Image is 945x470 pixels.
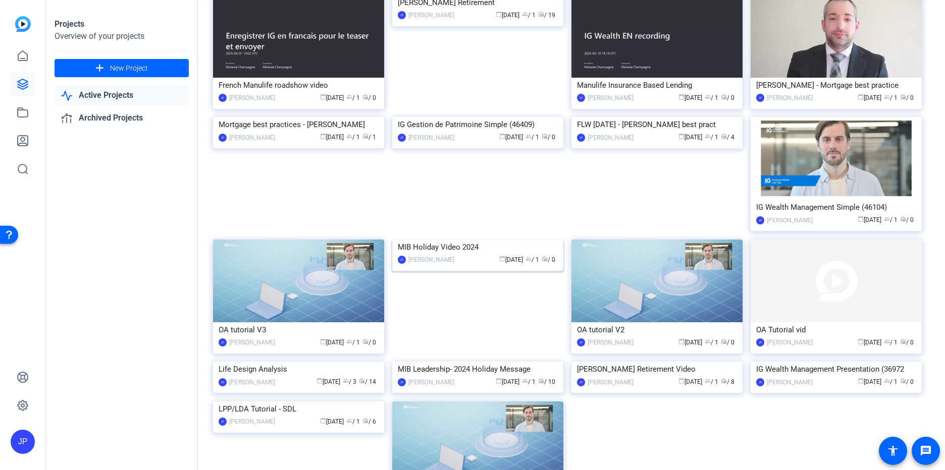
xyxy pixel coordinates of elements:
div: [PERSON_NAME] [588,93,634,103]
a: Active Projects [55,85,189,106]
span: calendar_today [858,378,864,384]
div: IG Wealth Management Simple (46104) [756,200,916,215]
div: Manulife Insurance Based Lending [577,78,737,93]
span: radio [542,133,548,139]
span: radio [721,94,727,100]
div: [PERSON_NAME] [767,93,813,103]
span: / 1 [522,378,536,385]
span: / 0 [542,256,555,263]
div: [PERSON_NAME] [588,337,634,347]
span: radio [900,338,906,344]
span: group [705,94,711,100]
span: radio [900,94,906,100]
span: calendar_today [678,94,685,100]
a: Archived Projects [55,108,189,129]
span: calendar_today [499,133,505,139]
span: group [526,133,532,139]
div: [PERSON_NAME] Retirement Video [577,362,737,377]
span: / 0 [900,216,914,223]
span: radio [542,256,548,262]
span: group [705,378,711,384]
div: JP [756,94,764,102]
span: calendar_today [499,256,505,262]
div: LPP/LDA Tutorial - SDL [219,401,379,417]
div: [PERSON_NAME] [408,377,454,387]
span: / 1 [884,378,898,385]
span: group [884,216,890,222]
div: JP [398,11,406,19]
span: group [522,11,528,17]
div: JP [11,430,35,454]
span: / 0 [900,378,914,385]
span: calendar_today [858,216,864,222]
span: / 0 [542,134,555,141]
span: calendar_today [320,418,326,424]
div: Mortgage best practices - [PERSON_NAME] [219,117,379,132]
span: radio [721,338,727,344]
div: [PERSON_NAME] [408,255,454,265]
span: [DATE] [858,216,881,223]
span: radio [362,338,369,344]
div: [PERSON_NAME] [767,377,813,387]
span: / 1 [705,378,718,385]
span: [DATE] [858,339,881,346]
div: [PERSON_NAME] [229,337,275,347]
span: / 0 [721,339,734,346]
span: calendar_today [678,378,685,384]
span: / 8 [721,378,734,385]
span: [DATE] [317,378,340,385]
span: radio [900,216,906,222]
span: group [346,94,352,100]
div: [PERSON_NAME] [767,337,813,347]
div: SH [219,378,227,386]
div: Overview of your projects [55,30,189,42]
span: radio [900,378,906,384]
mat-icon: message [920,445,932,457]
span: / 4 [721,134,734,141]
span: calendar_today [320,94,326,100]
div: Life Design Analysis [219,362,379,377]
span: / 0 [900,94,914,101]
div: [PERSON_NAME] [588,377,634,387]
span: [DATE] [320,339,344,346]
span: [DATE] [320,94,344,101]
span: [DATE] [496,378,519,385]
mat-icon: accessibility [887,445,899,457]
span: calendar_today [320,133,326,139]
div: JP [219,94,227,102]
span: / 1 [526,134,539,141]
span: group [522,378,528,384]
span: group [884,378,890,384]
span: / 6 [362,418,376,425]
span: [DATE] [678,378,702,385]
div: [PERSON_NAME] - Mortgage best practice [756,78,916,93]
div: JP [756,216,764,224]
div: [PERSON_NAME] [588,133,634,143]
mat-icon: add [93,62,106,75]
div: OA tutorial V3 [219,322,379,337]
div: French Manulife roadshow video [219,78,379,93]
span: [DATE] [320,418,344,425]
button: New Project [55,59,189,77]
span: / 1 [884,94,898,101]
span: radio [359,378,365,384]
span: calendar_today [496,11,502,17]
span: / 1 [884,339,898,346]
span: group [705,133,711,139]
div: IG Gestion de Patrimoine Simple (46409) [398,117,558,132]
span: / 0 [362,94,376,101]
span: group [884,338,890,344]
div: JP [219,418,227,426]
div: [PERSON_NAME] [408,10,454,20]
span: calendar_today [496,378,502,384]
div: MIB Holiday Video 2024 [398,240,558,255]
span: / 0 [900,339,914,346]
span: / 1 [346,134,360,141]
span: / 1 [522,12,536,19]
span: / 1 [705,94,718,101]
span: / 1 [346,339,360,346]
div: JP [219,134,227,142]
span: [DATE] [499,256,523,263]
div: JP [577,94,585,102]
span: group [705,338,711,344]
